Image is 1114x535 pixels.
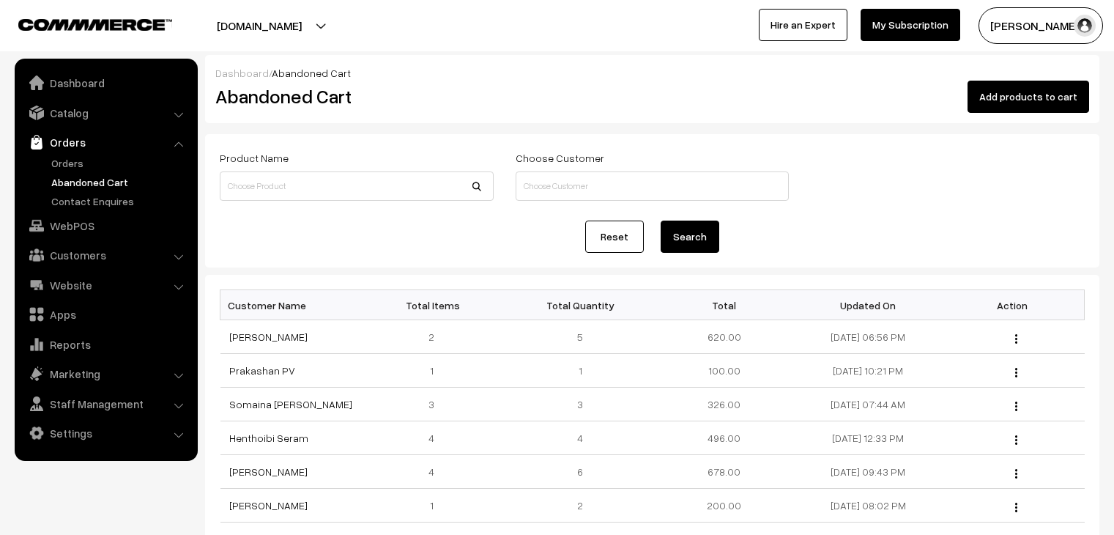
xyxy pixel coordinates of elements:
[968,81,1089,113] button: Add products to cart
[229,331,308,343] a: [PERSON_NAME]
[661,221,719,253] button: Search
[48,193,193,209] a: Contact Enquires
[796,455,940,489] td: [DATE] 09:43 PM
[215,65,1089,81] div: /
[18,15,146,32] a: COMMMERCE
[364,290,508,320] th: Total Items
[229,499,308,512] a: [PERSON_NAME]
[1015,469,1017,479] img: Menu
[229,465,308,478] a: [PERSON_NAME]
[508,489,653,523] td: 2
[364,421,508,455] td: 4
[220,290,365,320] th: Customer Name
[652,290,796,320] th: Total
[229,364,295,377] a: Prakashan PV
[796,489,940,523] td: [DATE] 08:02 PM
[652,320,796,354] td: 620.00
[508,320,653,354] td: 5
[18,213,193,239] a: WebPOS
[215,85,492,108] h2: Abandoned Cart
[48,155,193,171] a: Orders
[508,421,653,455] td: 4
[652,489,796,523] td: 200.00
[220,171,494,201] input: Choose Product
[1015,435,1017,445] img: Menu
[516,150,604,166] label: Choose Customer
[585,221,644,253] a: Reset
[18,301,193,328] a: Apps
[18,70,193,96] a: Dashboard
[18,331,193,358] a: Reports
[508,290,653,320] th: Total Quantity
[516,171,790,201] input: Choose Customer
[18,361,193,387] a: Marketing
[364,354,508,388] td: 1
[796,421,940,455] td: [DATE] 12:33 PM
[796,388,940,421] td: [DATE] 07:44 AM
[18,391,193,417] a: Staff Management
[979,7,1103,44] button: [PERSON_NAME]…
[652,388,796,421] td: 326.00
[796,320,940,354] td: [DATE] 06:56 PM
[364,388,508,421] td: 3
[652,455,796,489] td: 678.00
[18,420,193,446] a: Settings
[508,354,653,388] td: 1
[272,67,351,79] span: Abandoned Cart
[861,9,960,41] a: My Subscription
[652,421,796,455] td: 496.00
[1015,503,1017,512] img: Menu
[1015,368,1017,377] img: Menu
[759,9,847,41] a: Hire an Expert
[508,388,653,421] td: 3
[18,129,193,155] a: Orders
[796,290,940,320] th: Updated On
[48,174,193,190] a: Abandoned Cart
[220,150,289,166] label: Product Name
[18,100,193,126] a: Catalog
[229,398,352,410] a: Somaina [PERSON_NAME]
[1015,334,1017,344] img: Menu
[364,489,508,523] td: 1
[1074,15,1096,37] img: user
[652,354,796,388] td: 100.00
[229,432,308,444] a: Henthoibi Seram
[18,19,172,30] img: COMMMERCE
[364,455,508,489] td: 4
[18,272,193,298] a: Website
[18,242,193,268] a: Customers
[364,320,508,354] td: 2
[508,455,653,489] td: 6
[1015,402,1017,411] img: Menu
[215,67,269,79] a: Dashboard
[796,354,940,388] td: [DATE] 10:21 PM
[940,290,1085,320] th: Action
[166,7,353,44] button: [DOMAIN_NAME]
